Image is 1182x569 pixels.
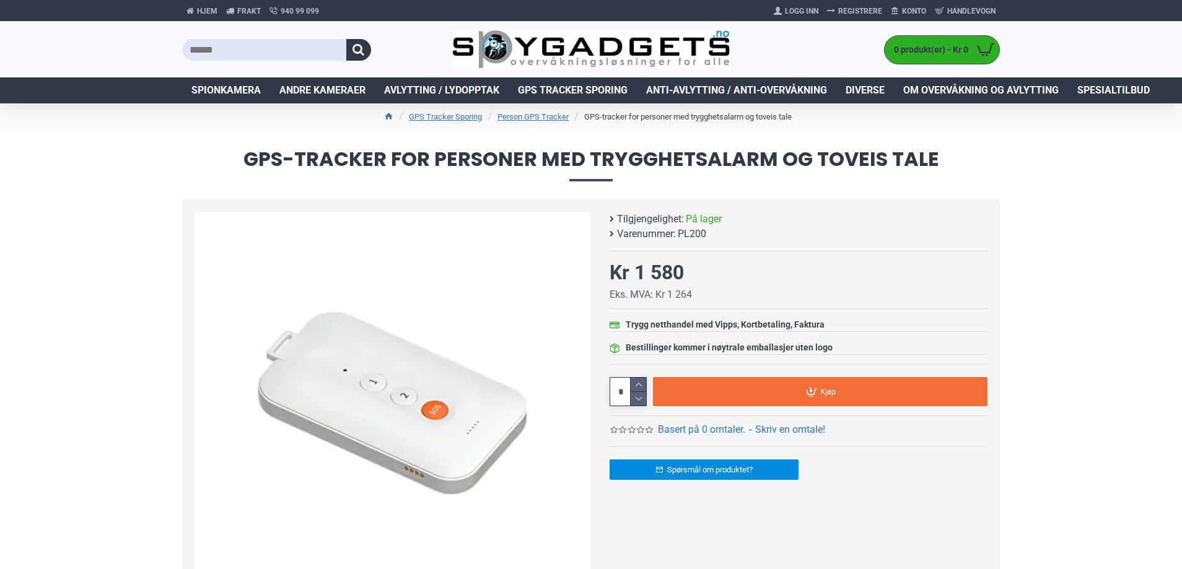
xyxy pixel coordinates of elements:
a: GPS Tracker Sporing [509,77,637,103]
b: Varenummer: [617,227,676,241]
span: 940 99 099 [281,6,319,17]
a: Om overvåkning og avlytting [894,77,1068,103]
a: Skriv en omtale! [755,422,825,437]
a: Konto [886,1,930,21]
img: SpyGadgets.no [452,30,730,70]
span: Logg Inn [785,6,818,17]
div: Kr 1 580 [610,258,684,287]
span: Handlevogn [947,6,996,17]
div: Bestillinger kommer i nøytrale emballasjer uten logo [626,341,833,354]
span: 0 produkt(er) - Kr 0 [885,43,971,56]
span: Hjem [197,6,217,17]
a: Avlytting / Lydopptak [375,77,509,103]
span: Andre kameraer [279,83,366,98]
span: Om overvåkning og avlytting [903,83,1059,98]
span: Kjøp [820,388,836,396]
span: GPS-tracker for personer med trygghetsalarm og toveis tale [182,149,1000,181]
span: Spesialtilbud [1077,83,1150,98]
span: Diverse [846,83,885,98]
a: Spionkamera [182,77,270,103]
span: Avlytting / Lydopptak [384,83,499,98]
span: Registrere [838,6,882,17]
a: Registrere [823,1,886,21]
a: GPS Tracker Sporing [409,111,482,123]
span: Spionkamera [191,83,261,98]
a: Andre kameraer [270,77,375,103]
span: Frakt [237,6,261,17]
a: Diverse [836,77,894,103]
span: Konto [902,6,926,17]
a: Handlevogn [930,1,1000,21]
span: GPS Tracker Sporing [518,83,628,98]
span: På lager [686,212,722,227]
a: Spesialtilbud [1068,77,1159,103]
a: Spørsmål om produktet? [610,459,799,480]
span: PL200 [678,227,706,241]
a: Logg Inn [769,1,823,21]
div: Trygg netthandel med Vipps, Kortbetaling, Faktura [626,318,825,331]
b: Tilgjengelighet: [617,212,684,227]
a: Person GPS Tracker [497,111,569,123]
a: Basert på 0 omtaler. [658,422,745,437]
a: Anti-avlytting / Anti-overvåkning [637,77,836,103]
b: - [749,423,751,435]
a: 0 produkt(er) - Kr 0 [885,36,999,64]
span: Anti-avlytting / Anti-overvåkning [646,83,827,98]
